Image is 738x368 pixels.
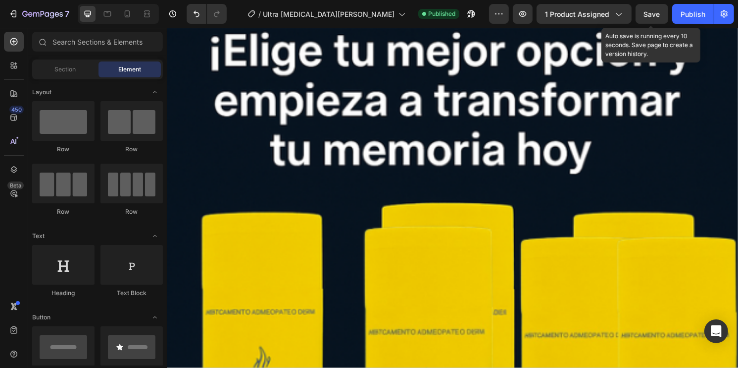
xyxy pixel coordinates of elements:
span: Section [55,65,76,74]
div: Open Intercom Messenger [704,319,728,343]
iframe: Design area [167,28,738,368]
div: Text Block [100,289,163,298]
span: Text [32,232,45,241]
span: Ultra [MEDICAL_DATA][PERSON_NAME] [263,9,394,19]
span: 1 product assigned [545,9,609,19]
div: 450 [9,106,24,114]
div: Row [100,145,163,154]
div: Row [32,145,95,154]
span: Toggle open [147,309,163,325]
button: Save [636,4,668,24]
span: Element [118,65,141,74]
span: Button [32,313,50,322]
div: Row [100,207,163,216]
button: 7 [4,4,74,24]
span: Published [428,9,455,18]
button: 1 product assigned [537,4,632,24]
button: Publish [672,4,714,24]
div: Publish [681,9,705,19]
span: / [258,9,261,19]
div: Row [32,207,95,216]
span: Toggle open [147,84,163,100]
span: Layout [32,88,51,97]
span: Toggle open [147,228,163,244]
input: Search Sections & Elements [32,32,163,52]
span: Save [644,10,660,18]
div: Heading [32,289,95,298]
p: 7 [65,8,69,20]
div: Undo/Redo [187,4,227,24]
div: Beta [7,182,24,189]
